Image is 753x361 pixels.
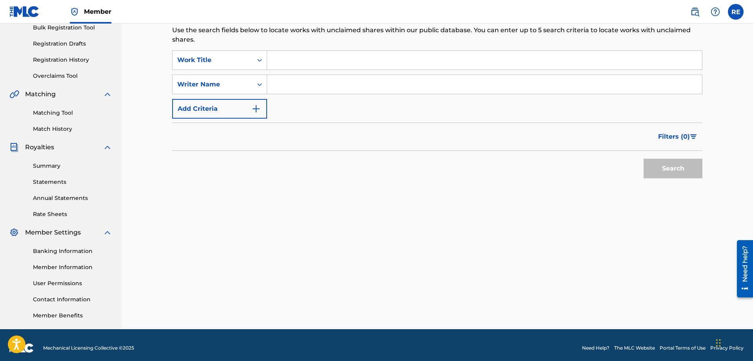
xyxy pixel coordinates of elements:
[33,56,112,64] a: Registration History
[172,26,702,44] p: Use the search fields below to locate works with unclaimed shares within our public database. You...
[731,236,753,302] iframe: Resource Center
[658,132,690,141] span: Filters ( 0 )
[708,4,723,20] div: Help
[9,143,19,152] img: Royalties
[33,24,112,32] a: Bulk Registration Tool
[103,228,112,237] img: expand
[172,99,267,119] button: Add Criteria
[9,228,19,237] img: Member Settings
[9,90,19,99] img: Matching
[103,143,112,152] img: expand
[251,104,261,114] img: 9d2ae6d4665cec9f34b9.svg
[33,279,112,288] a: User Permissions
[33,194,112,202] a: Annual Statements
[103,90,112,99] img: expand
[9,6,40,17] img: MLC Logo
[33,312,112,320] a: Member Benefits
[33,247,112,255] a: Banking Information
[711,7,720,16] img: help
[33,263,112,271] a: Member Information
[582,345,609,352] a: Need Help?
[33,40,112,48] a: Registration Drafts
[710,345,744,352] a: Privacy Policy
[25,90,56,99] span: Matching
[84,7,111,16] span: Member
[33,162,112,170] a: Summary
[43,345,134,352] span: Mechanical Licensing Collective © 2025
[25,143,54,152] span: Royalties
[33,72,112,80] a: Overclaims Tool
[614,345,655,352] a: The MLC Website
[728,4,744,20] div: User Menu
[660,345,706,352] a: Portal Terms of Use
[25,228,81,237] span: Member Settings
[690,7,700,16] img: search
[70,7,79,16] img: Top Rightsholder
[690,134,697,139] img: filter
[177,80,248,89] div: Writer Name
[33,295,112,304] a: Contact Information
[33,125,112,133] a: Match History
[653,127,702,147] button: Filters (0)
[687,4,703,20] a: Public Search
[177,55,248,65] div: Work Title
[716,331,721,355] div: Drag
[714,323,753,361] iframe: Chat Widget
[172,50,702,182] form: Search Form
[33,109,112,117] a: Matching Tool
[33,210,112,218] a: Rate Sheets
[33,178,112,186] a: Statements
